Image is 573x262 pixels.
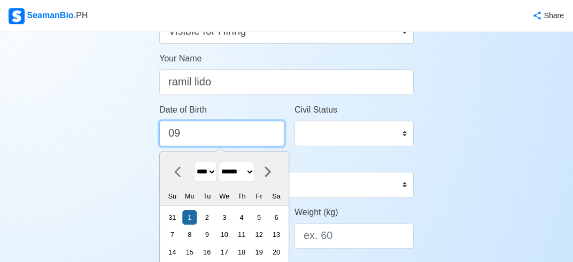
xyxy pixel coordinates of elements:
[159,104,207,116] label: Date of Birth
[165,245,180,259] div: Choose Sunday, September 14th, 2025
[295,104,337,116] label: Civil Status
[182,189,197,203] div: Mo
[165,189,180,203] div: Su
[235,189,249,203] div: Th
[235,245,249,259] div: Choose Thursday, September 18th, 2025
[200,210,214,225] div: Choose Tuesday, September 2nd, 2025
[182,227,197,242] div: Choose Monday, September 8th, 2025
[9,8,25,24] img: Logo
[235,210,249,225] div: Choose Thursday, September 4th, 2025
[200,227,214,242] div: Choose Tuesday, September 9th, 2025
[182,245,197,259] div: Choose Monday, September 15th, 2025
[159,69,414,95] input: Type your name
[217,227,231,242] div: Choose Wednesday, September 10th, 2025
[269,227,284,242] div: Choose Saturday, September 13th, 2025
[217,189,231,203] div: We
[74,11,88,20] span: .PH
[295,223,414,249] input: ex. 60
[544,10,564,21] div: Share
[235,227,249,242] div: Choose Thursday, September 11th, 2025
[252,245,266,259] div: Choose Friday, September 19th, 2025
[182,210,197,225] div: Choose Monday, September 1st, 2025
[159,54,202,63] span: Your Name
[252,189,266,203] div: Fr
[217,210,231,225] div: Choose Wednesday, September 3rd, 2025
[165,227,180,242] div: Choose Sunday, September 7th, 2025
[252,210,266,225] div: Choose Friday, September 5th, 2025
[530,5,564,26] button: Share
[9,8,88,24] div: SeamanBio
[269,210,284,225] div: Choose Saturday, September 6th, 2025
[295,208,338,217] span: Weight (kg)
[217,245,231,259] div: Choose Wednesday, September 17th, 2025
[165,210,180,225] div: Choose Sunday, August 31st, 2025
[269,189,284,203] div: Sa
[200,245,214,259] div: Choose Tuesday, September 16th, 2025
[269,245,284,259] div: Choose Saturday, September 20th, 2025
[252,227,266,242] div: Choose Friday, September 12th, 2025
[200,189,214,203] div: Tu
